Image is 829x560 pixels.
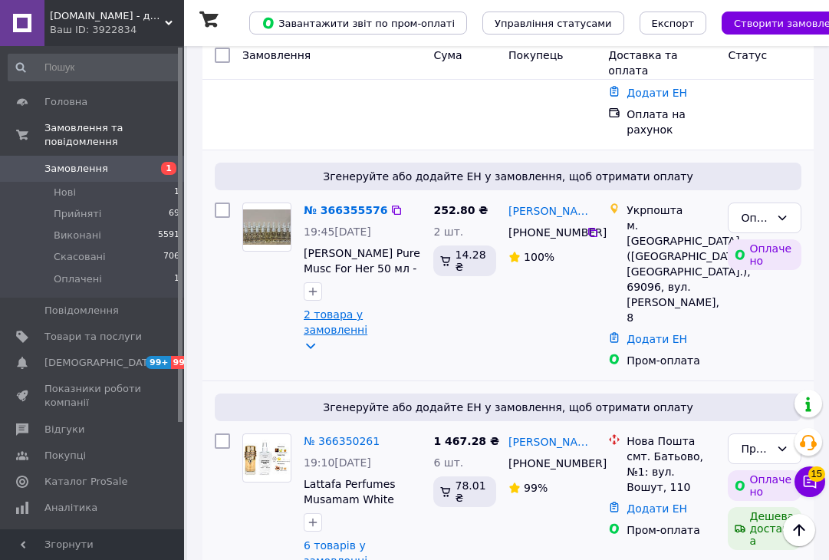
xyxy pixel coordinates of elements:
a: № 366350261 [304,435,380,447]
span: Замовлення та повідомлення [44,121,184,149]
span: Cума [433,49,462,61]
button: Наверх [783,514,815,546]
a: Додати ЕН [627,502,687,515]
span: 100% [524,251,554,263]
img: Фото товару [243,440,291,476]
a: [PERSON_NAME] [508,203,596,219]
span: Доставка та оплата [608,49,677,77]
div: [PHONE_NUMBER] [505,453,587,474]
span: 1 [161,162,176,175]
span: Повідомлення [44,304,119,318]
span: 99+ [146,356,171,369]
div: Оплачено [728,239,801,270]
span: 1 [174,272,179,286]
span: 2 шт. [433,226,463,238]
span: Замовлення [44,162,108,176]
div: Пром-оплата [627,353,716,368]
span: 15 [808,466,825,482]
a: № 366355576 [304,204,387,216]
a: Фото товару [242,203,291,252]
div: Прийнято [741,440,770,457]
span: Відгуки [44,423,84,436]
div: м. [GEOGRAPHIC_DATA] ([GEOGRAPHIC_DATA], [GEOGRAPHIC_DATA].), 69096, вул. [PERSON_NAME], 8 [627,218,716,325]
span: Виконані [54,229,101,242]
a: [PERSON_NAME] [508,434,596,450]
span: 1 467.28 ₴ [433,435,499,447]
span: 252.80 ₴ [433,204,488,216]
span: Аналітика [44,501,97,515]
button: Експорт [640,12,707,35]
div: Нова Пошта [627,433,716,449]
span: Завантажити звіт по пром-оплаті [262,16,455,30]
span: Статус [728,49,767,61]
span: Управління статусами [495,18,612,29]
span: Управління сайтом [44,527,142,555]
span: 19:45[DATE] [304,226,371,238]
div: Укрпошта [627,203,716,218]
span: 706 [163,250,179,264]
span: Головна [44,95,87,109]
span: Прийняті [54,207,101,221]
span: Нові [54,186,76,199]
span: Згенеруйте або додайте ЕН у замовлення, щоб отримати оплату [221,169,795,184]
span: Замовлення [242,49,311,61]
span: Покупець [508,49,563,61]
a: Додати ЕН [627,87,687,99]
input: Пошук [8,54,181,81]
a: Додати ЕН [627,333,687,345]
span: AromaVictory.com - дуже стійка парфумерія [50,9,165,23]
div: Оплачено [728,470,801,501]
a: [PERSON_NAME] Pure Musc For Her 50 мл - Духи для жінок ([PERSON_NAME] Муск Фо Хьо) [304,247,420,321]
span: Оплачені [54,272,102,286]
span: Каталог ProSale [44,475,127,489]
span: Скасовані [54,250,106,264]
span: 69 [169,207,179,221]
span: [DEMOGRAPHIC_DATA] [44,356,158,370]
div: Оплата на рахунок [627,107,716,137]
span: 19:10[DATE] [304,456,371,469]
span: 6 шт. [433,456,463,469]
div: 78.01 ₴ [433,476,496,507]
a: Фото товару [242,433,291,483]
div: смт. Батьово, №1: вул. Вошут, 110 [627,449,716,495]
div: 14.28 ₴ [433,245,496,276]
div: Дешева доставка [728,507,801,550]
div: [PHONE_NUMBER] [505,222,587,243]
button: Управління статусами [482,12,624,35]
div: Оплачено [741,209,770,226]
span: 99+ [171,356,196,369]
span: Експорт [652,18,695,29]
img: Фото товару [243,209,291,245]
span: Товари та послуги [44,330,142,344]
a: 2 товара у замовленні [304,308,367,336]
span: Покупці [44,449,86,463]
span: Згенеруйте або додайте ЕН у замовлення, щоб отримати оплату [221,400,795,415]
span: Показники роботи компанії [44,382,142,410]
div: Ваш ID: 3922834 [50,23,184,37]
button: Чат з покупцем15 [794,466,825,497]
div: Пром-оплата [627,522,716,538]
span: 5591 [158,229,179,242]
button: Завантажити звіт по пром-оплаті [249,12,467,35]
span: 1 [174,186,179,199]
span: 99% [524,482,548,494]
